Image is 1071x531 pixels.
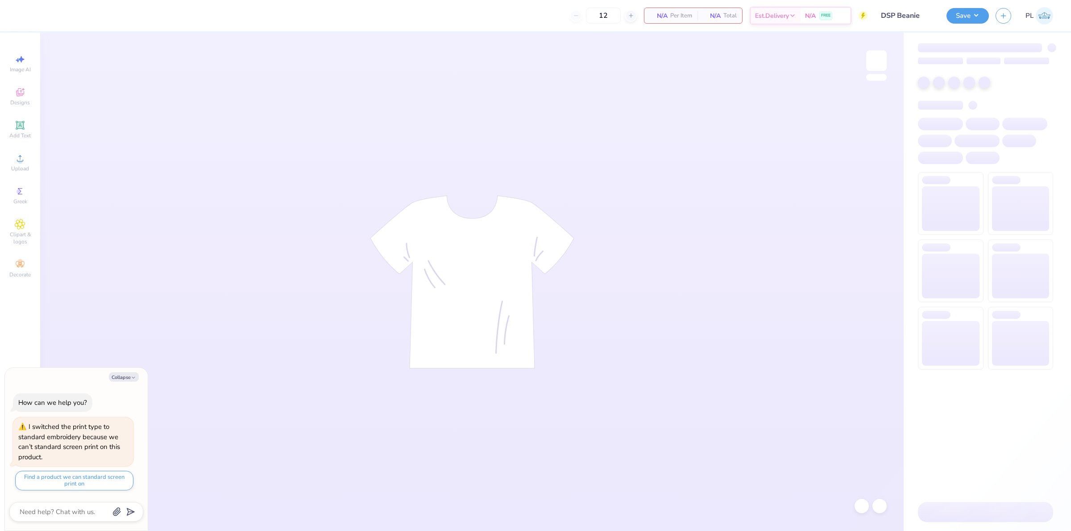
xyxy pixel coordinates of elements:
[670,11,692,21] span: Per Item
[13,198,27,205] span: Greek
[703,11,721,21] span: N/A
[10,66,31,73] span: Image AI
[370,195,574,369] img: tee-skeleton.svg
[9,271,31,278] span: Decorate
[9,132,31,139] span: Add Text
[586,8,621,24] input: – –
[805,11,816,21] span: N/A
[1025,11,1034,21] span: PL
[15,471,133,490] button: Find a product we can standard screen print on
[874,7,940,25] input: Untitled Design
[946,8,989,24] button: Save
[10,99,30,106] span: Designs
[109,372,139,382] button: Collapse
[821,12,830,19] span: FREE
[1036,7,1053,25] img: Pamela Lois Reyes
[1025,7,1053,25] a: PL
[18,398,87,407] div: How can we help you?
[723,11,737,21] span: Total
[650,11,668,21] span: N/A
[18,422,120,461] div: I switched the print type to standard embroidery because we can’t standard screen print on this p...
[11,165,29,172] span: Upload
[4,231,36,245] span: Clipart & logos
[755,11,789,21] span: Est. Delivery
